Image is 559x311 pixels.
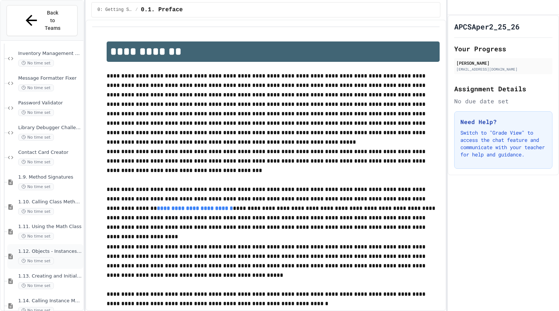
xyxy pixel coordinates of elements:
[18,51,82,57] span: Inventory Management System
[18,208,54,215] span: No time set
[456,60,550,66] div: [PERSON_NAME]
[454,21,520,32] h1: APCSAper2_25_26
[141,5,183,14] span: 0.1. Preface
[18,298,82,304] span: 1.14. Calling Instance Methods
[460,129,546,158] p: Switch to "Grade View" to access the chat feature and communicate with your teacher for help and ...
[98,7,132,13] span: 0: Getting Started
[18,75,82,81] span: Message Formatter Fixer
[18,125,82,131] span: Library Debugger Challenge
[18,60,54,67] span: No time set
[456,67,550,72] div: [EMAIL_ADDRESS][DOMAIN_NAME]
[18,149,82,156] span: Contact Card Creator
[18,84,54,91] span: No time set
[18,183,54,190] span: No time set
[18,233,54,240] span: No time set
[18,174,82,180] span: 1.9. Method Signatures
[18,273,82,279] span: 1.13. Creating and Initializing Objects: Constructors
[18,199,82,205] span: 1.10. Calling Class Methods
[44,9,61,32] span: Back to Teams
[18,248,82,255] span: 1.12. Objects - Instances of Classes
[135,7,138,13] span: /
[18,282,54,289] span: No time set
[454,44,552,54] h2: Your Progress
[7,5,78,36] button: Back to Teams
[18,159,54,166] span: No time set
[460,117,546,126] h3: Need Help?
[454,84,552,94] h2: Assignment Details
[18,134,54,141] span: No time set
[18,109,54,116] span: No time set
[18,258,54,264] span: No time set
[18,100,82,106] span: Password Validator
[454,97,552,105] div: No due date set
[18,224,82,230] span: 1.11. Using the Math Class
